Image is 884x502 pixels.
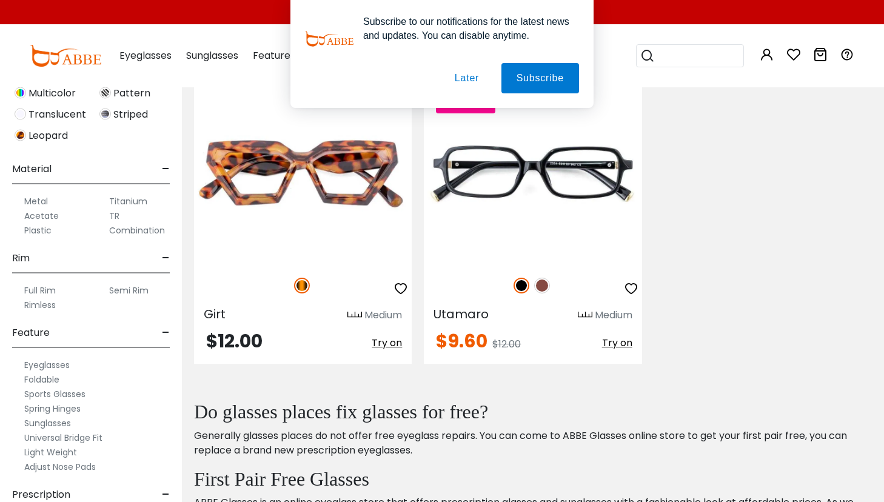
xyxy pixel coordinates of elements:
span: Leopard [28,128,68,142]
span: $12.00 [206,328,263,354]
span: Utamaro [434,306,489,323]
label: Rimless [24,298,56,312]
label: Sports Glasses [24,387,85,401]
label: Combination [109,223,165,238]
label: Spring Hinges [24,401,81,416]
span: - [162,318,170,347]
span: $9.60 [436,328,487,354]
h2: First Pair Free Glasses [194,467,860,490]
label: Metal [24,194,48,209]
span: $12.00 [492,337,521,351]
label: Eyeglasses [24,358,70,372]
h2: Do glasses places fix glasses for free? [194,400,860,423]
span: Try on [602,336,632,350]
button: Try on [602,332,632,354]
label: TR [109,209,119,223]
div: Medium [595,308,632,323]
p: Generally glasses places do not offer free eyeglass repairs. You can come to ABBE Glasses online ... [194,429,860,458]
span: Striped [113,107,148,121]
div: Subscribe to our notifications for the latest news and updates. You can disable anytime. [353,15,579,42]
img: Black [514,278,529,293]
span: Material [12,155,52,184]
img: size ruler [347,311,362,320]
label: Foldable [24,372,59,387]
label: Universal Bridge Fit [24,430,102,445]
img: Leopard [15,130,26,141]
img: Tortoise Girt - Plastic ,Universal Bridge Fit [194,83,412,264]
label: Sunglasses [24,416,71,430]
button: Subscribe [501,63,579,93]
img: Tortoise [294,278,310,293]
img: Striped [99,109,111,120]
span: Girt [204,306,226,323]
span: Rim [12,244,30,273]
button: Try on [372,332,402,354]
img: notification icon [305,15,353,63]
img: Black Utamaro - TR ,Universal Bridge Fit [424,83,641,264]
label: Acetate [24,209,59,223]
span: Translucent [28,107,86,121]
label: Adjust Nose Pads [24,460,96,474]
img: Translucent [15,109,26,120]
div: Medium [364,308,402,323]
label: Titanium [109,194,147,209]
img: Brown [534,278,550,293]
img: size ruler [578,311,592,320]
label: Semi Rim [109,283,149,298]
label: Plastic [24,223,52,238]
label: Light Weight [24,445,77,460]
span: Try on [372,336,402,350]
label: Full Rim [24,283,56,298]
span: - [162,155,170,184]
span: - [162,244,170,273]
span: Feature [12,318,50,347]
button: Later [440,63,494,93]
